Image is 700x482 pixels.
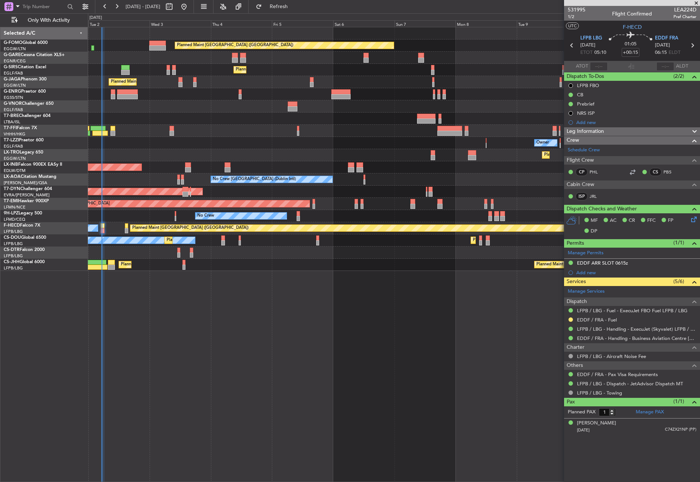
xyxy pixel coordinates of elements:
span: ELDT [669,49,680,56]
span: Refresh [263,4,294,9]
a: LFPB / LBG - Handling - ExecuJet (Skyvalet) LFPB / LBG [577,326,696,332]
span: Crew [567,136,579,145]
span: CS-DTR [4,248,20,252]
span: (5/6) [673,278,684,285]
span: EDDF FRA [655,35,678,42]
span: LX-INB [4,162,18,167]
a: LFPB / LBG - Fuel - ExecuJet FBO Fuel LFPB / LBG [577,307,687,314]
div: CP [576,168,588,176]
span: 531995 [568,6,585,14]
a: EGLF/FAB [4,144,23,149]
div: Planned Maint [GEOGRAPHIC_DATA] ([GEOGRAPHIC_DATA]) [121,259,237,270]
span: Flight Crew [567,156,594,165]
a: EGLF/FAB [4,107,23,113]
span: Pref Charter [673,14,696,20]
div: Mon 8 [455,20,517,27]
span: G-JAGA [4,77,21,82]
div: LFPB FBO [577,82,599,89]
a: EGSS/STN [4,95,23,100]
div: Wed 3 [150,20,211,27]
span: CS-DOU [4,235,21,240]
span: 1/2 [568,14,585,20]
a: G-ENRGPraetor 600 [4,89,46,94]
span: T7-LZZI [4,138,19,142]
a: EDDF / FRA - Fuel [577,317,617,323]
span: G-FOMO [4,41,23,45]
a: PHL [590,169,606,175]
a: LFPB/LBG [4,253,23,259]
span: (1/1) [673,239,684,247]
span: [DATE] [577,427,590,433]
span: G-VNOR [4,101,22,106]
div: Planned Maint [GEOGRAPHIC_DATA] ([GEOGRAPHIC_DATA]) [536,259,653,270]
div: Planned Maint [GEOGRAPHIC_DATA] ([GEOGRAPHIC_DATA]) [473,235,589,246]
div: Add new [576,119,696,125]
a: LFPB / LBG - Dispatch - JetAdvisor Dispatch MT [577,381,683,387]
span: LFPB LBG [580,35,602,42]
span: Cabin Crew [567,180,594,189]
div: Tue 9 [517,20,578,27]
span: LEA224D [673,6,696,14]
a: Manage PAX [636,409,664,416]
span: Dispatch To-Dos [567,72,604,81]
input: --:-- [590,62,608,71]
a: G-VNORChallenger 650 [4,101,54,106]
a: [PERSON_NAME]/QSA [4,180,47,186]
a: Manage Permits [568,249,604,257]
div: Planned Maint [GEOGRAPHIC_DATA] ([GEOGRAPHIC_DATA]) [167,235,283,246]
button: Refresh [252,1,297,13]
span: F-HECD [623,23,642,31]
div: Prebrief [577,101,594,107]
span: [DATE] [580,42,595,49]
a: EGNR/CEG [4,58,26,64]
a: T7-LZZIPraetor 600 [4,138,44,142]
span: T7-FFI [4,126,17,130]
span: Only With Activity [19,18,78,23]
div: Sun 7 [395,20,456,27]
span: MF [591,217,598,224]
a: EDLW/DTM [4,168,25,173]
a: LFPB / LBG - Towing [577,390,622,396]
div: CB [577,92,583,98]
a: LX-TROLegacy 650 [4,150,43,155]
span: 05:10 [594,49,606,56]
div: Planned Maint [GEOGRAPHIC_DATA] ([GEOGRAPHIC_DATA]) [132,223,249,234]
a: T7-FFIFalcon 7X [4,126,37,130]
div: Flight Confirmed [612,10,652,18]
span: Services [567,278,586,286]
button: Only With Activity [8,14,80,26]
a: LX-AOACitation Mustang [4,175,57,179]
a: T7-EMIHawker 900XP [4,199,49,203]
a: LFMD/CEQ [4,217,25,222]
a: VHHH/HKG [4,131,25,137]
span: Dispatch Checks and Weather [567,205,637,213]
span: (2/2) [673,72,684,80]
span: 9H-LPZ [4,211,18,216]
a: G-GARECessna Citation XLS+ [4,53,65,57]
a: CS-DTRFalcon 2000 [4,248,45,252]
span: LX-TRO [4,150,20,155]
a: G-FOMOGlobal 6000 [4,41,48,45]
div: No Crew [GEOGRAPHIC_DATA] (Dublin Intl) [213,174,296,185]
a: LFPB/LBG [4,229,23,234]
span: G-ENRG [4,89,21,94]
a: Schedule Crew [568,147,600,154]
span: DP [591,228,597,235]
a: EGLF/FAB [4,70,23,76]
div: Tue 2 [88,20,150,27]
span: ALDT [676,63,688,70]
span: FP [668,217,673,224]
span: Others [567,361,583,370]
a: CS-JHHGlobal 6000 [4,260,45,264]
span: G-SIRS [4,65,18,69]
div: CS [649,168,662,176]
button: UTC [566,23,579,29]
a: CS-DOUGlobal 6500 [4,235,46,240]
div: NRS ISP [577,110,595,116]
div: No Crew [197,210,214,221]
span: F-HECD [4,223,20,228]
span: T7-EMI [4,199,18,203]
div: Add new [576,269,696,276]
span: (1/1) [673,397,684,405]
span: T7-BRE [4,114,19,118]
